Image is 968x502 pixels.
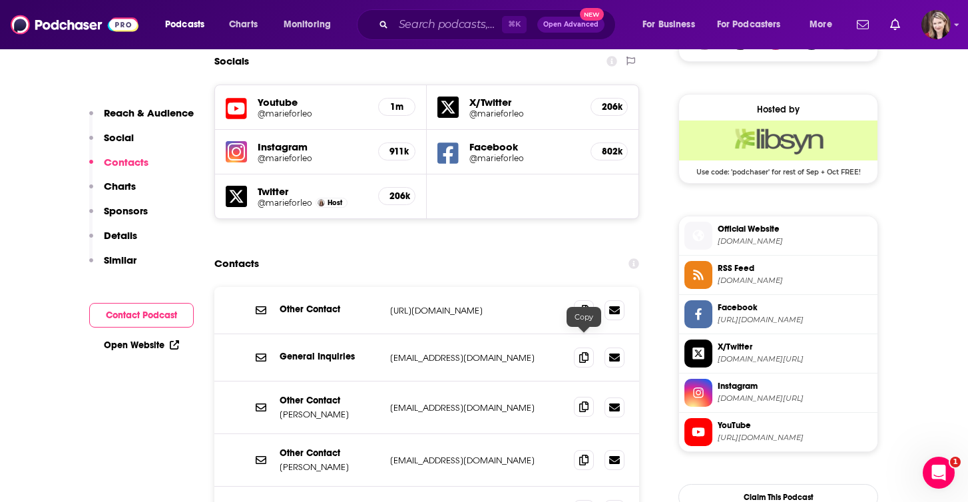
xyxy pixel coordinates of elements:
span: Use code: 'podchaser' for rest of Sep + Oct FREE! [679,160,877,176]
h2: Socials [214,49,249,74]
h5: 206k [602,101,616,113]
a: Open Website [104,340,179,351]
p: Contacts [104,156,148,168]
p: Similar [104,254,136,266]
h5: Instagram [258,140,367,153]
a: Libsyn Deal: Use code: 'podchaser' for rest of Sep + Oct FREE! [679,121,877,175]
p: General Inquiries [280,351,379,362]
span: YouTube [718,419,872,431]
a: @marieforleo [258,153,367,163]
p: Charts [104,180,136,192]
a: Charts [220,14,266,35]
span: Host [328,198,342,207]
a: Official Website[DOMAIN_NAME] [684,222,872,250]
p: [EMAIL_ADDRESS][DOMAIN_NAME] [390,352,563,364]
h5: 802k [602,146,616,157]
span: 1 [950,457,961,467]
button: Open AdvancedNew [537,17,605,33]
span: marieforleo.com [718,236,872,246]
span: themarieforleopodcast.libsyn.com [718,276,872,286]
a: @marieforleo [469,153,580,163]
button: Contacts [89,156,148,180]
p: Other Contact [280,395,379,406]
button: open menu [708,14,800,35]
span: instagram.com/marieforleo [718,393,872,403]
button: Charts [89,180,136,204]
p: [URL][DOMAIN_NAME] [390,305,563,316]
img: User Profile [921,10,951,39]
p: [EMAIL_ADDRESS][DOMAIN_NAME] [390,402,563,413]
a: RSS Feed[DOMAIN_NAME] [684,261,872,289]
img: Marie Forleo [318,199,325,206]
span: https://www.facebook.com/marieforleo [718,315,872,325]
span: Logged in as galaxygirl [921,10,951,39]
h5: Facebook [469,140,580,153]
p: [EMAIL_ADDRESS][DOMAIN_NAME] [390,455,563,466]
input: Search podcasts, credits, & more... [393,14,502,35]
a: Facebook[URL][DOMAIN_NAME] [684,300,872,328]
a: @marieforleo [258,109,367,119]
span: Open Advanced [543,21,599,28]
span: RSS Feed [718,262,872,274]
span: New [580,8,604,21]
p: Other Contact [280,447,379,459]
h5: 1m [389,101,404,113]
span: For Podcasters [717,15,781,34]
span: https://www.youtube.com/@marieforleo [718,433,872,443]
h5: Youtube [258,96,367,109]
span: ⌘ K [502,16,527,33]
p: Social [104,131,134,144]
span: More [810,15,832,34]
button: open menu [156,14,222,35]
button: Sponsors [89,204,148,229]
a: Show notifications dropdown [851,13,874,36]
a: Show notifications dropdown [885,13,905,36]
a: YouTube[URL][DOMAIN_NAME] [684,418,872,446]
button: open menu [633,14,712,35]
a: @marieforleo [469,109,580,119]
span: For Business [642,15,695,34]
button: open menu [800,14,849,35]
button: Social [89,131,134,156]
button: Similar [89,254,136,278]
span: Podcasts [165,15,204,34]
span: X/Twitter [718,341,872,353]
h2: Contacts [214,251,259,276]
a: X/Twitter[DOMAIN_NAME][URL] [684,340,872,368]
h5: 206k [389,190,404,202]
h5: Twitter [258,185,367,198]
button: Details [89,229,137,254]
div: Copy [567,307,601,327]
p: Other Contact [280,304,379,315]
button: Contact Podcast [89,303,194,328]
p: Details [104,229,137,242]
span: Instagram [718,380,872,392]
button: open menu [274,14,348,35]
p: Reach & Audience [104,107,194,119]
button: Show profile menu [921,10,951,39]
a: @marieforleo [258,198,312,208]
img: iconImage [226,141,247,162]
img: Libsyn Deal: Use code: 'podchaser' for rest of Sep + Oct FREE! [679,121,877,160]
p: [PERSON_NAME] [280,461,379,473]
h5: X/Twitter [469,96,580,109]
button: Reach & Audience [89,107,194,131]
p: [PERSON_NAME] [280,409,379,420]
div: Search podcasts, credits, & more... [369,9,628,40]
span: Charts [229,15,258,34]
p: Sponsors [104,204,148,217]
div: Hosted by [679,104,877,115]
img: Podchaser - Follow, Share and Rate Podcasts [11,12,138,37]
span: Official Website [718,223,872,235]
h5: 911k [389,146,404,157]
span: twitter.com/marieforleo [718,354,872,364]
span: Facebook [718,302,872,314]
span: Monitoring [284,15,331,34]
